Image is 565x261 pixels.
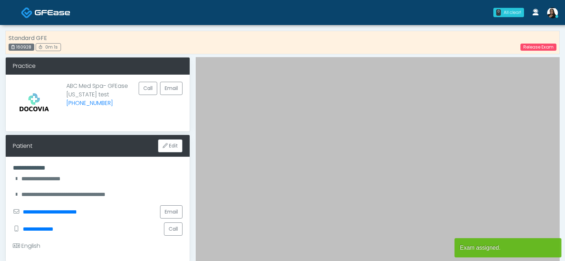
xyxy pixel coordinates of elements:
a: Email [160,82,183,95]
strong: Standard GFE [9,34,47,42]
button: Edit [158,139,183,152]
button: Call [139,82,157,95]
div: 0 [496,9,501,16]
article: Exam assigned. [454,238,561,257]
button: Call [164,222,183,236]
div: 160928 [9,44,34,51]
img: Provider image [13,82,55,124]
img: Docovia [35,9,70,16]
a: Release Exam [520,44,556,51]
div: Practice [6,57,190,75]
span: 0m 1s [45,44,58,50]
a: Docovia [21,1,70,24]
img: Docovia [21,7,33,19]
p: ABC Med Spa- GFEase [US_STATE] test [66,82,128,119]
div: English [13,242,40,250]
a: 0 All clear! [489,5,528,20]
div: Patient [13,142,32,150]
a: Email [160,205,183,219]
img: Veronica Weatherspoon [547,7,558,18]
div: All clear! [504,9,521,16]
a: [PHONE_NUMBER] [66,99,113,107]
